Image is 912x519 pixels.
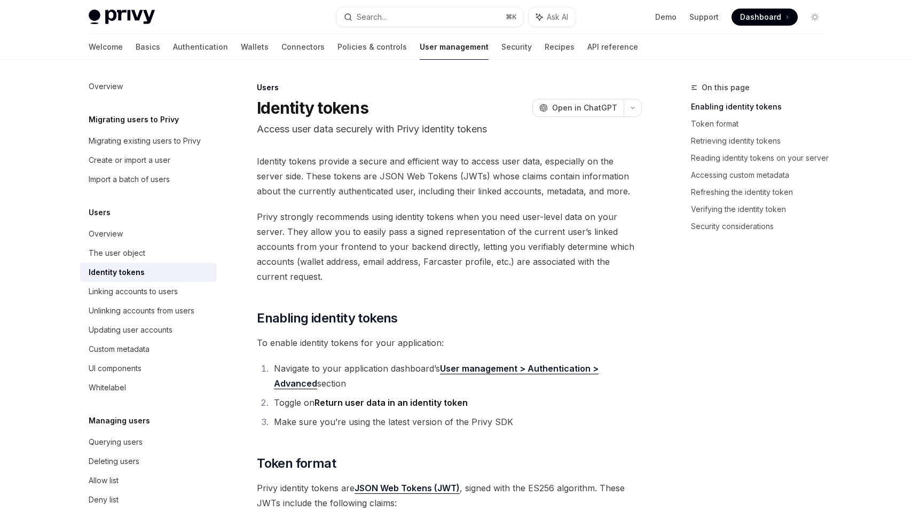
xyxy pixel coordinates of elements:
a: Welcome [89,34,123,60]
a: Security [501,34,532,60]
a: Allow list [80,471,217,490]
a: Migrating existing users to Privy [80,131,217,151]
span: Ask AI [547,12,568,22]
button: Search...⌘K [336,7,523,27]
a: Security considerations [691,218,832,235]
h1: Identity tokens [257,98,368,117]
a: JSON Web Tokens (JWT) [355,483,460,494]
a: Reading identity tokens on your server [691,150,832,167]
button: Toggle dark mode [806,9,823,26]
div: Identity tokens [89,266,145,279]
div: Querying users [89,436,143,449]
a: Accessing custom metadata [691,167,832,184]
li: Make sure you’re using the latest version of the Privy SDK [271,414,642,429]
div: Custom metadata [89,343,150,356]
span: Enabling identity tokens [257,310,398,327]
a: Retrieving identity tokens [691,132,832,150]
a: Policies & controls [337,34,407,60]
div: Search... [357,11,387,23]
a: Overview [80,224,217,243]
a: The user object [80,243,217,263]
a: UI components [80,359,217,378]
a: Create or import a user [80,151,217,170]
div: The user object [89,247,145,259]
a: Dashboard [732,9,798,26]
a: Deleting users [80,452,217,471]
a: Deny list [80,490,217,509]
button: Ask AI [529,7,576,27]
span: Dashboard [740,12,781,22]
a: Enabling identity tokens [691,98,832,115]
span: On this page [702,81,750,94]
strong: Return user data in an identity token [315,397,468,408]
a: Wallets [241,34,269,60]
span: Open in ChatGPT [552,103,617,113]
p: Access user data securely with Privy identity tokens [257,122,642,137]
span: To enable identity tokens for your application: [257,335,642,350]
a: Linking accounts to users [80,282,217,301]
a: Basics [136,34,160,60]
div: Deleting users [89,455,139,468]
div: Deny list [89,493,119,506]
a: Import a batch of users [80,170,217,189]
span: Privy strongly recommends using identity tokens when you need user-level data on your server. The... [257,209,642,284]
a: Querying users [80,433,217,452]
a: Support [689,12,719,22]
a: Updating user accounts [80,320,217,340]
div: Linking accounts to users [89,285,178,298]
span: Identity tokens provide a secure and efficient way to access user data, especially on the server ... [257,154,642,199]
div: Whitelabel [89,381,126,394]
div: Create or import a user [89,154,170,167]
li: Toggle on [271,395,642,410]
div: Overview [89,80,123,93]
div: UI components [89,362,141,375]
div: Overview [89,227,123,240]
img: light logo [89,10,155,25]
a: Custom metadata [80,340,217,359]
span: ⌘ K [506,13,517,21]
div: Import a batch of users [89,173,170,186]
div: Allow list [89,474,119,487]
span: Token format [257,455,336,472]
a: Recipes [545,34,575,60]
div: Updating user accounts [89,324,172,336]
span: Privy identity tokens are , signed with the ES256 algorithm. These JWTs include the following cla... [257,481,642,510]
a: Whitelabel [80,378,217,397]
div: Unlinking accounts from users [89,304,194,317]
a: Identity tokens [80,263,217,282]
a: Overview [80,77,217,96]
li: Navigate to your application dashboard’s section [271,361,642,391]
a: User management [420,34,489,60]
a: API reference [587,34,638,60]
div: Migrating existing users to Privy [89,135,201,147]
a: Unlinking accounts from users [80,301,217,320]
a: Refreshing the identity token [691,184,832,201]
h5: Users [89,206,111,219]
h5: Migrating users to Privy [89,113,179,126]
a: Connectors [281,34,325,60]
a: Verifying the identity token [691,201,832,218]
a: Token format [691,115,832,132]
button: Open in ChatGPT [532,99,624,117]
a: Demo [655,12,677,22]
h5: Managing users [89,414,150,427]
a: Authentication [173,34,228,60]
div: Users [257,82,642,93]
